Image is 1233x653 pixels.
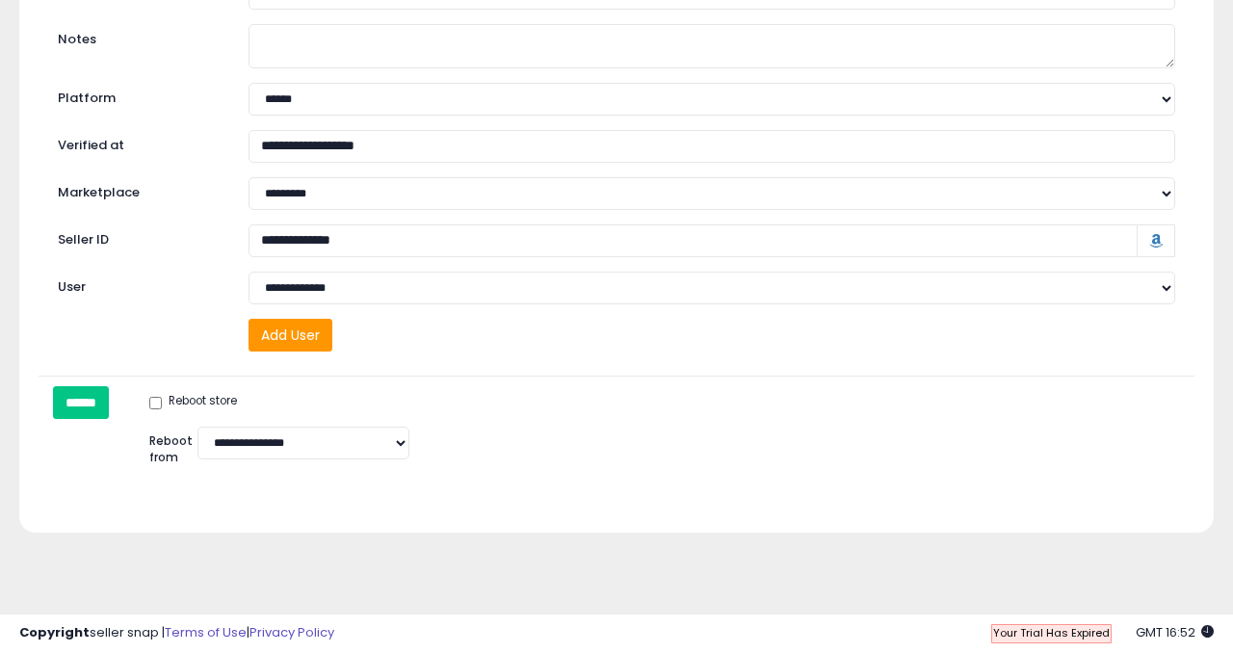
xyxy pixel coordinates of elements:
button: Add User [249,319,332,352]
label: Reboot from [135,427,183,465]
label: Verified at [43,130,234,155]
label: Seller ID [43,224,234,249]
label: Platform [43,83,234,108]
strong: Copyright [19,623,90,641]
label: Reboot store [149,393,237,412]
a: Terms of Use [165,623,247,641]
label: User [43,272,234,297]
span: 2025-10-7 16:52 GMT [1136,623,1214,641]
input: Reboot store [149,397,162,409]
label: Notes [43,24,234,49]
span: Your Trial Has Expired [993,625,1110,640]
div: seller snap | | [19,624,334,642]
label: Marketplace [43,177,234,202]
a: Privacy Policy [249,623,334,641]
